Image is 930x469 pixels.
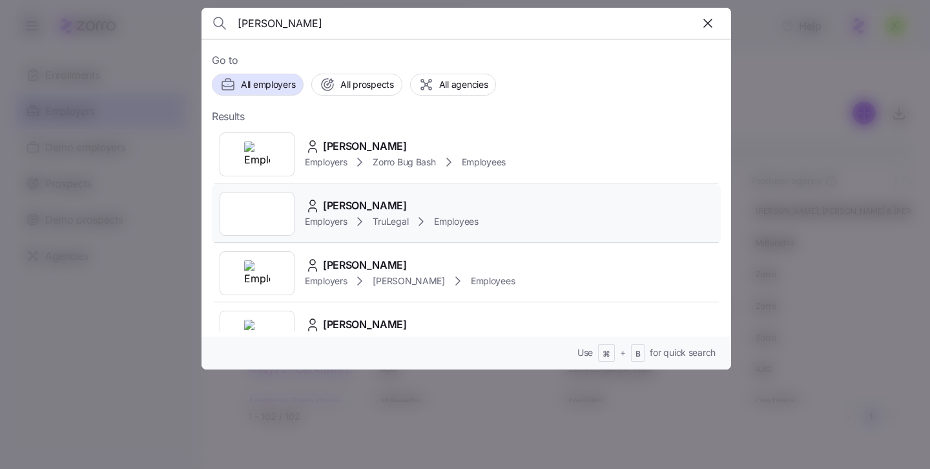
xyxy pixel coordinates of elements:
[305,156,347,169] span: Employers
[323,257,407,273] span: [PERSON_NAME]
[244,141,270,167] img: Employer logo
[244,260,270,286] img: Employer logo
[244,320,270,346] img: Employer logo
[434,215,478,228] span: Employees
[311,74,402,96] button: All prospects
[620,346,626,359] span: +
[323,138,407,154] span: [PERSON_NAME]
[323,198,407,214] span: [PERSON_NAME]
[305,275,347,287] span: Employers
[373,275,444,287] span: [PERSON_NAME]
[212,74,304,96] button: All employers
[471,275,515,287] span: Employees
[212,52,721,68] span: Go to
[635,349,641,360] span: B
[410,74,497,96] button: All agencies
[577,346,593,359] span: Use
[462,156,506,169] span: Employees
[373,215,408,228] span: TruLegal
[305,215,347,228] span: Employers
[439,78,488,91] span: All agencies
[373,156,435,169] span: Zorro Bug Bash
[603,349,610,360] span: ⌘
[212,109,245,125] span: Results
[340,78,393,91] span: All prospects
[241,78,295,91] span: All employers
[323,317,407,333] span: [PERSON_NAME]
[650,346,716,359] span: for quick search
